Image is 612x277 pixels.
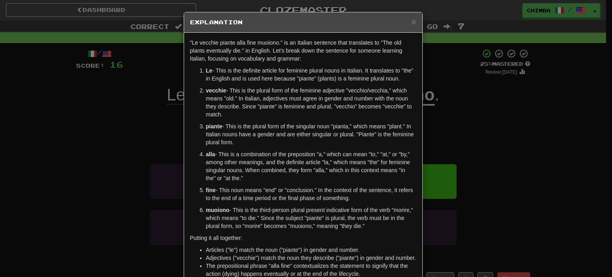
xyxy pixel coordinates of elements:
[206,123,222,130] strong: piante
[411,17,416,26] span: ×
[190,39,416,63] p: "Le vecchie piante alla fine muoiono." is an Italian sentence that translates to "The old plants ...
[190,18,416,26] h5: Explanation
[206,151,215,157] strong: alla
[206,246,416,254] li: Articles ("le") match the noun ("piante") in gender and number.
[206,67,212,74] strong: Le
[206,207,229,213] strong: muoiono
[206,187,216,193] strong: fine
[206,186,416,202] p: - This noun means "end" or "conclusion." In the context of the sentence, it refers to the end of ...
[206,87,226,94] strong: vecchie
[206,254,416,262] li: Adjectives ("vecchie") match the noun they describe ("piante") in gender and number.
[190,234,416,242] p: Putting it all together:
[206,67,416,83] p: - This is the definite article for feminine plural nouns in Italian. It translates to "the" in En...
[206,206,416,230] p: - This is the third-person plural present indicative form of the verb "morire," which means "to d...
[206,122,416,146] p: - This is the plural form of the singular noun "pianta," which means "plant." In Italian nouns ha...
[206,150,416,182] p: - This is a combination of the preposition "a," which can mean "to," "at," or "by," among other m...
[206,86,416,118] p: - This is the plural form of the feminine adjective "vecchio/vecchia," which means "old." In Ital...
[411,18,416,26] button: Close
